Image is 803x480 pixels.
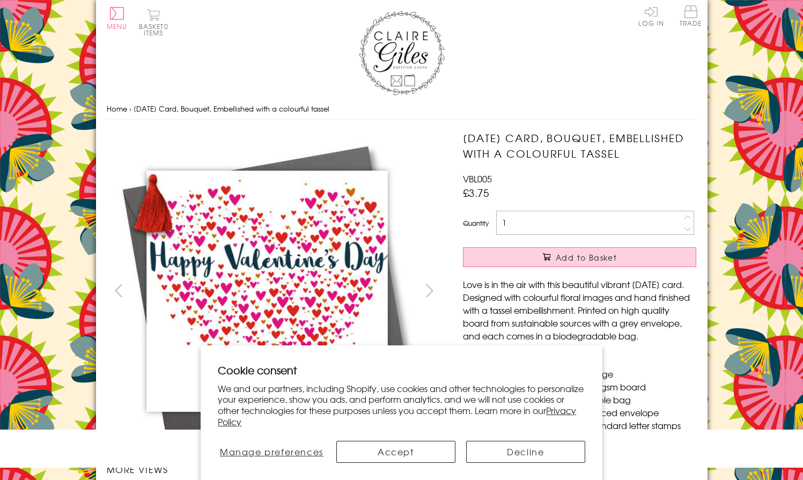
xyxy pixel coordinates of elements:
[218,404,576,428] a: Privacy Policy
[107,98,697,120] nav: breadcrumbs
[144,21,168,38] span: 0 items
[107,21,128,31] span: Menu
[336,441,455,463] button: Accept
[107,278,131,302] button: prev
[359,11,445,95] img: Claire Giles Greetings Cards
[463,218,489,228] label: Quantity
[220,445,323,458] span: Manage preferences
[107,7,128,29] button: Menu
[463,185,489,200] span: £3.75
[417,278,441,302] button: next
[463,278,696,342] p: Love is in the air with this beautiful vibrant [DATE] card. Designed with colourful floral images...
[680,5,702,26] span: Trade
[129,104,131,114] span: ›
[638,5,664,26] a: Log In
[441,130,763,452] img: Valentine's Day Card, Bouquet, Embellished with a colourful tassel
[134,104,329,114] span: [DATE] Card, Bouquet, Embellished with a colourful tassel
[139,9,168,36] button: Basket0 items
[680,5,702,28] a: Trade
[466,441,585,463] button: Decline
[107,463,442,476] h3: More views
[463,130,696,161] h1: [DATE] Card, Bouquet, Embellished with a colourful tassel
[463,247,696,267] button: Add to Basket
[218,383,585,427] p: We and our partners, including Shopify, use cookies and other technologies to personalize your ex...
[106,130,428,452] img: Valentine's Day Card, Bouquet, Embellished with a colourful tassel
[218,363,585,378] h2: Cookie consent
[463,172,492,185] span: VBL005
[107,104,127,114] a: Home
[556,252,617,263] span: Add to Basket
[218,441,325,463] button: Manage preferences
